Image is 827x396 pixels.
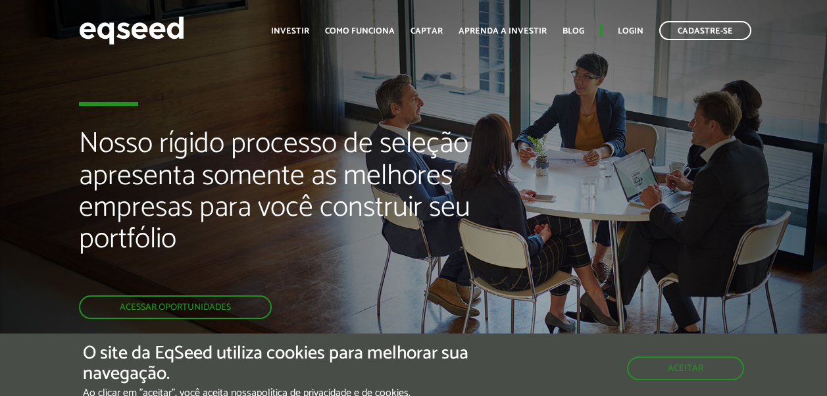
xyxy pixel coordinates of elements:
[79,295,272,319] a: Acessar oportunidades
[411,27,443,36] a: Captar
[83,343,480,384] h5: O site da EqSeed utiliza cookies para melhorar sua navegação.
[627,357,744,380] button: Aceitar
[563,27,584,36] a: Blog
[618,27,643,36] a: Login
[271,27,309,36] a: Investir
[79,128,473,295] h2: Nosso rígido processo de seleção apresenta somente as melhores empresas para você construir seu p...
[659,21,751,40] a: Cadastre-se
[459,27,547,36] a: Aprenda a investir
[325,27,395,36] a: Como funciona
[79,13,184,48] img: EqSeed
